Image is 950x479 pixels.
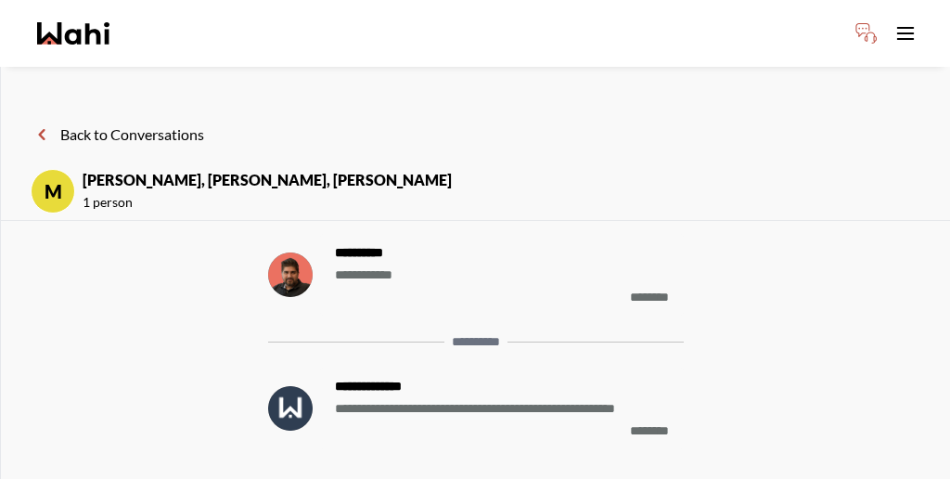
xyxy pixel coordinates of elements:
[31,169,75,214] div: M
[887,15,924,52] button: Toggle open navigation menu
[83,169,452,191] strong: [PERSON_NAME], [PERSON_NAME], [PERSON_NAME]
[37,22,109,45] a: Wahi homepage
[83,191,452,214] span: 1 person
[31,123,204,147] button: Back to Conversations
